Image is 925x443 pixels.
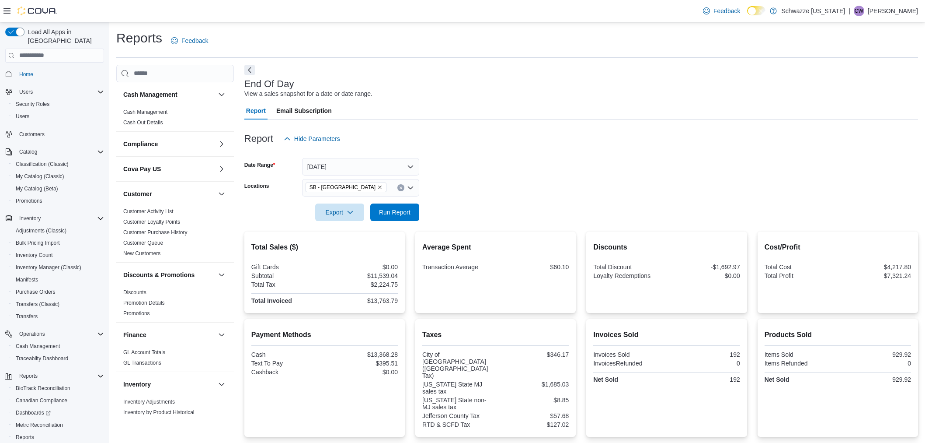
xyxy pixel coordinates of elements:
[855,6,863,16] span: CW
[9,310,108,323] button: Transfers
[668,272,740,279] div: $0.00
[123,330,146,339] h3: Finance
[251,297,292,304] strong: Total Invoiced
[16,409,51,416] span: Dashboards
[9,249,108,261] button: Inventory Count
[16,147,41,157] button: Catalog
[123,330,215,339] button: Finance
[16,371,104,381] span: Reports
[16,213,44,224] button: Inventory
[497,397,569,404] div: $8.85
[123,250,160,257] a: New Customers
[12,262,104,273] span: Inventory Manager (Classic)
[9,298,108,310] button: Transfers (Classic)
[12,225,70,236] a: Adjustments (Classic)
[216,164,227,174] button: Cova Pay US
[765,330,911,340] h2: Products Sold
[12,432,104,443] span: Reports
[116,347,234,372] div: Finance
[497,264,569,271] div: $60.10
[123,90,215,99] button: Cash Management
[19,71,33,78] span: Home
[713,7,740,15] span: Feedback
[12,341,63,352] a: Cash Management
[216,270,227,280] button: Discounts & Promotions
[2,68,108,81] button: Home
[497,351,569,358] div: $346.17
[765,242,911,253] h2: Cost/Profit
[9,110,108,123] button: Users
[16,113,29,120] span: Users
[123,359,161,366] span: GL Transactions
[12,159,104,169] span: Classification (Classic)
[123,409,195,416] span: Inventory by Product Historical
[9,407,108,419] a: Dashboards
[422,397,494,411] div: [US_STATE] State non-MJ sales tax
[9,394,108,407] button: Canadian Compliance
[16,434,34,441] span: Reports
[123,300,165,306] a: Promotion Details
[315,204,364,221] button: Export
[9,419,108,431] button: Metrc Reconciliation
[12,262,85,273] a: Inventory Manager (Classic)
[16,343,60,350] span: Cash Management
[216,189,227,199] button: Customer
[251,242,398,253] h2: Total Sales ($)
[12,183,104,194] span: My Catalog (Beta)
[216,139,227,149] button: Compliance
[12,420,104,430] span: Metrc Reconciliation
[326,264,398,271] div: $0.00
[244,79,294,89] h3: End Of Day
[167,32,212,49] a: Feedback
[377,185,383,190] button: Remove SB - Belmar from selection in this group
[251,281,323,288] div: Total Tax
[19,373,38,380] span: Reports
[123,380,215,389] button: Inventory
[593,264,665,271] div: Total Discount
[244,183,269,190] label: Locations
[16,173,64,180] span: My Catalog (Classic)
[747,6,765,15] input: Dark Mode
[765,360,836,367] div: Items Refunded
[123,398,175,405] span: Inventory Adjustments
[12,287,104,297] span: Purchase Orders
[16,69,104,80] span: Home
[12,159,72,169] a: Classification (Classic)
[781,6,845,16] p: Schwazze [US_STATE]
[16,329,104,339] span: Operations
[123,219,180,225] a: Customer Loyalty Points
[9,170,108,183] button: My Catalog (Classic)
[12,383,74,394] a: BioTrack Reconciliation
[16,87,104,97] span: Users
[593,242,740,253] h2: Discounts
[839,376,911,383] div: 929.92
[294,134,340,143] span: Hide Parameters
[12,353,72,364] a: Traceabilty Dashboard
[244,162,275,169] label: Date Range
[12,341,104,352] span: Cash Management
[276,102,332,120] span: Email Subscription
[2,212,108,225] button: Inventory
[16,385,70,392] span: BioTrack Reconciliation
[16,185,58,192] span: My Catalog (Beta)
[839,360,911,367] div: 0
[12,274,42,285] a: Manifests
[244,89,372,98] div: View a sales snapshot for a date or date range.
[309,183,376,192] span: SB - [GEOGRAPHIC_DATA]
[12,299,104,309] span: Transfers (Classic)
[216,89,227,100] button: Cash Management
[12,196,46,206] a: Promotions
[848,6,850,16] p: |
[422,421,494,428] div: RTD & SCFD Tax
[765,264,836,271] div: Total Cost
[9,352,108,365] button: Traceabilty Dashboard
[9,261,108,274] button: Inventory Manager (Classic)
[123,349,165,356] span: GL Account Totals
[9,98,108,110] button: Security Roles
[123,239,163,246] span: Customer Queue
[854,6,864,16] div: Courtney Webb
[16,301,59,308] span: Transfers (Classic)
[397,184,404,191] button: Clear input
[251,369,323,376] div: Cashback
[216,379,227,390] button: Inventory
